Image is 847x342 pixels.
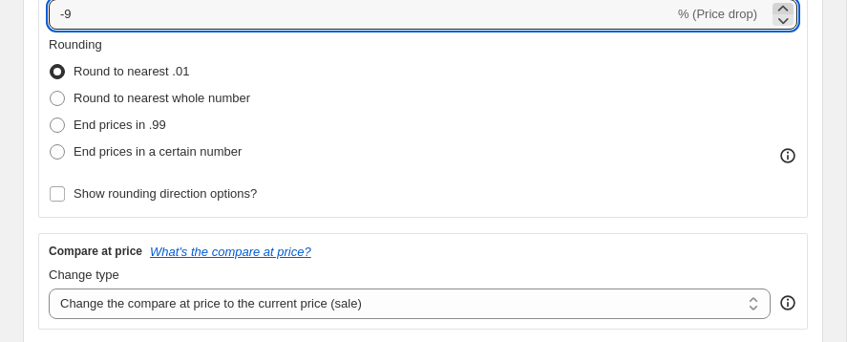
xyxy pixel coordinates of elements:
span: Round to nearest .01 [74,64,189,78]
span: End prices in .99 [74,118,166,132]
span: Show rounding direction options? [74,186,257,201]
span: Round to nearest whole number [74,91,250,105]
div: help [778,293,797,312]
span: End prices in a certain number [74,144,242,159]
button: What's the compare at price? [150,245,311,259]
span: Rounding [49,37,102,52]
span: % (Price drop) [678,7,757,21]
span: Change type [49,267,119,282]
h3: Compare at price [49,244,142,259]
